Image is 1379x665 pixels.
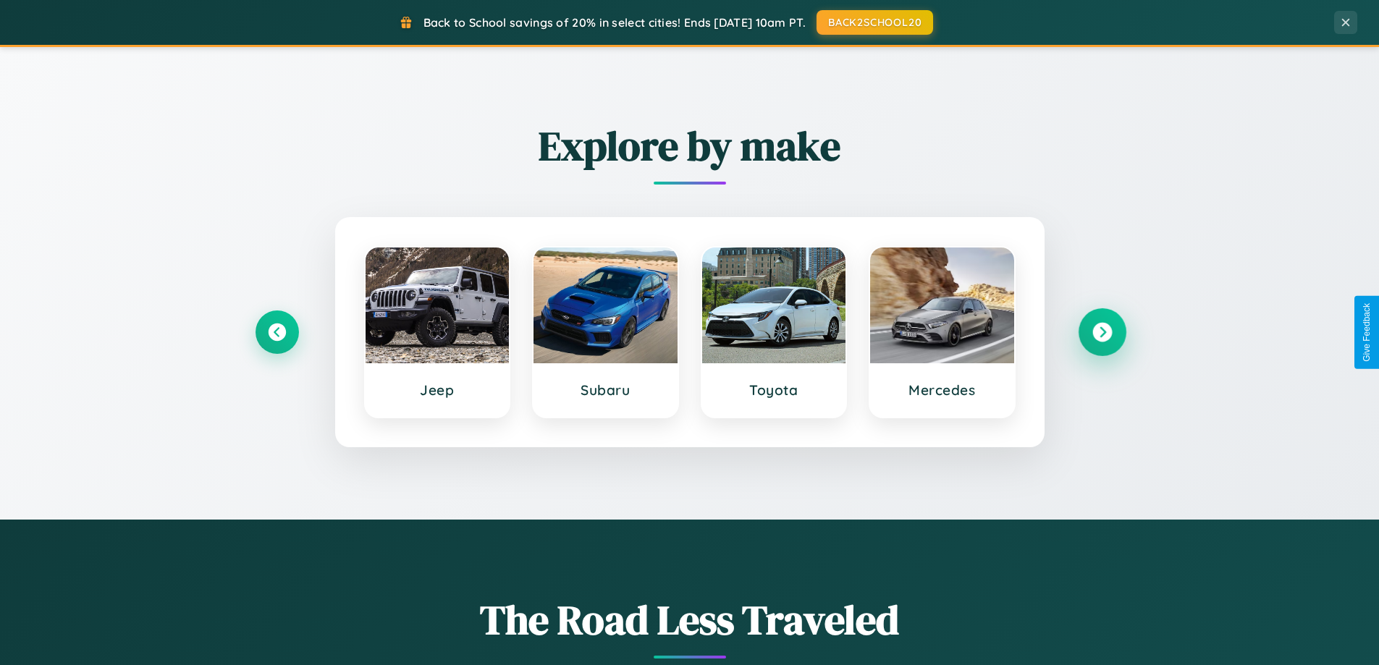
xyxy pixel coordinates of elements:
[380,381,495,399] h3: Jeep
[1362,303,1372,362] div: Give Feedback
[885,381,1000,399] h3: Mercedes
[256,592,1124,648] h1: The Road Less Traveled
[256,118,1124,174] h2: Explore by make
[423,15,806,30] span: Back to School savings of 20% in select cities! Ends [DATE] 10am PT.
[817,10,933,35] button: BACK2SCHOOL20
[717,381,832,399] h3: Toyota
[548,381,663,399] h3: Subaru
